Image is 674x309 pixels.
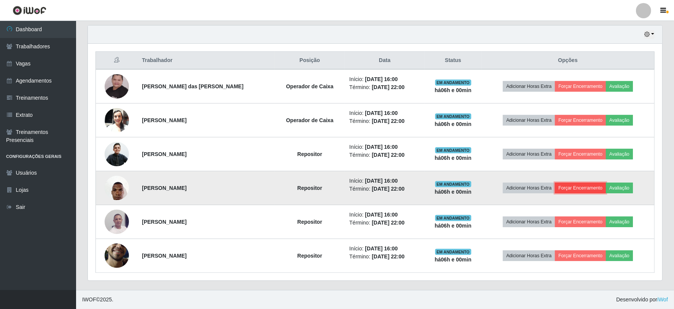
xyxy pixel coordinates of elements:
img: 1725629352832.jpeg [105,59,129,113]
li: Término: [349,117,420,125]
time: [DATE] 16:00 [365,76,398,82]
th: Data [345,52,424,70]
button: Avaliação [606,217,633,227]
li: Término: [349,219,420,227]
strong: [PERSON_NAME] [142,117,186,123]
strong: [PERSON_NAME] [142,185,186,191]
strong: há 06 h e 00 min [435,256,472,263]
button: Adicionar Horas Extra [503,149,555,159]
li: Início: [349,177,420,185]
span: EM ANDAMENTO [435,249,471,255]
span: © 2025 . [82,296,113,304]
button: Forçar Encerramento [555,149,606,159]
button: Avaliação [606,250,633,261]
li: Início: [349,143,420,151]
img: 1625782717345.jpeg [105,141,129,167]
time: [DATE] 22:00 [372,220,405,226]
button: Forçar Encerramento [555,81,606,92]
span: EM ANDAMENTO [435,215,471,221]
img: 1741714811200.jpeg [105,205,129,238]
time: [DATE] 16:00 [365,110,398,116]
th: Status [424,52,482,70]
button: Forçar Encerramento [555,183,606,193]
strong: [PERSON_NAME] [142,219,186,225]
img: 1705573707833.jpeg [105,172,129,204]
button: Avaliação [606,149,633,159]
time: [DATE] 22:00 [372,118,405,124]
span: IWOF [82,296,96,303]
strong: Repositor [297,151,322,157]
strong: Repositor [297,185,322,191]
button: Avaliação [606,183,633,193]
th: Trabalhador [137,52,275,70]
button: Avaliação [606,115,633,126]
li: Início: [349,109,420,117]
img: 1755034904390.jpeg [105,229,129,283]
time: [DATE] 22:00 [372,253,405,260]
time: [DATE] 16:00 [365,212,398,218]
img: CoreUI Logo [13,6,46,15]
th: Opções [482,52,655,70]
button: Adicionar Horas Extra [503,217,555,227]
button: Adicionar Horas Extra [503,250,555,261]
strong: há 06 h e 00 min [435,121,472,127]
strong: [PERSON_NAME] [142,253,186,259]
li: Início: [349,245,420,253]
span: EM ANDAMENTO [435,181,471,187]
button: Adicionar Horas Extra [503,115,555,126]
strong: há 06 h e 00 min [435,87,472,93]
li: Início: [349,75,420,83]
strong: [PERSON_NAME] das [PERSON_NAME] [142,83,243,89]
button: Forçar Encerramento [555,115,606,126]
span: EM ANDAMENTO [435,80,471,86]
time: [DATE] 16:00 [365,144,398,150]
time: [DATE] 22:00 [372,152,405,158]
span: EM ANDAMENTO [435,147,471,153]
th: Posição [275,52,345,70]
strong: Operador de Caixa [286,117,334,123]
span: EM ANDAMENTO [435,113,471,119]
li: Início: [349,211,420,219]
li: Término: [349,185,420,193]
span: Desenvolvido por [616,296,668,304]
strong: Repositor [297,253,322,259]
li: Término: [349,83,420,91]
strong: há 06 h e 00 min [435,155,472,161]
button: Avaliação [606,81,633,92]
strong: há 06 h e 00 min [435,223,472,229]
li: Término: [349,253,420,261]
time: [DATE] 16:00 [365,178,398,184]
strong: há 06 h e 00 min [435,189,472,195]
time: [DATE] 22:00 [372,84,405,90]
strong: Operador de Caixa [286,83,334,89]
img: 1699378278250.jpeg [105,104,129,136]
button: Forçar Encerramento [555,217,606,227]
a: iWof [657,296,668,303]
time: [DATE] 22:00 [372,186,405,192]
li: Término: [349,151,420,159]
strong: [PERSON_NAME] [142,151,186,157]
strong: Repositor [297,219,322,225]
button: Adicionar Horas Extra [503,81,555,92]
time: [DATE] 16:00 [365,245,398,252]
button: Forçar Encerramento [555,250,606,261]
button: Adicionar Horas Extra [503,183,555,193]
